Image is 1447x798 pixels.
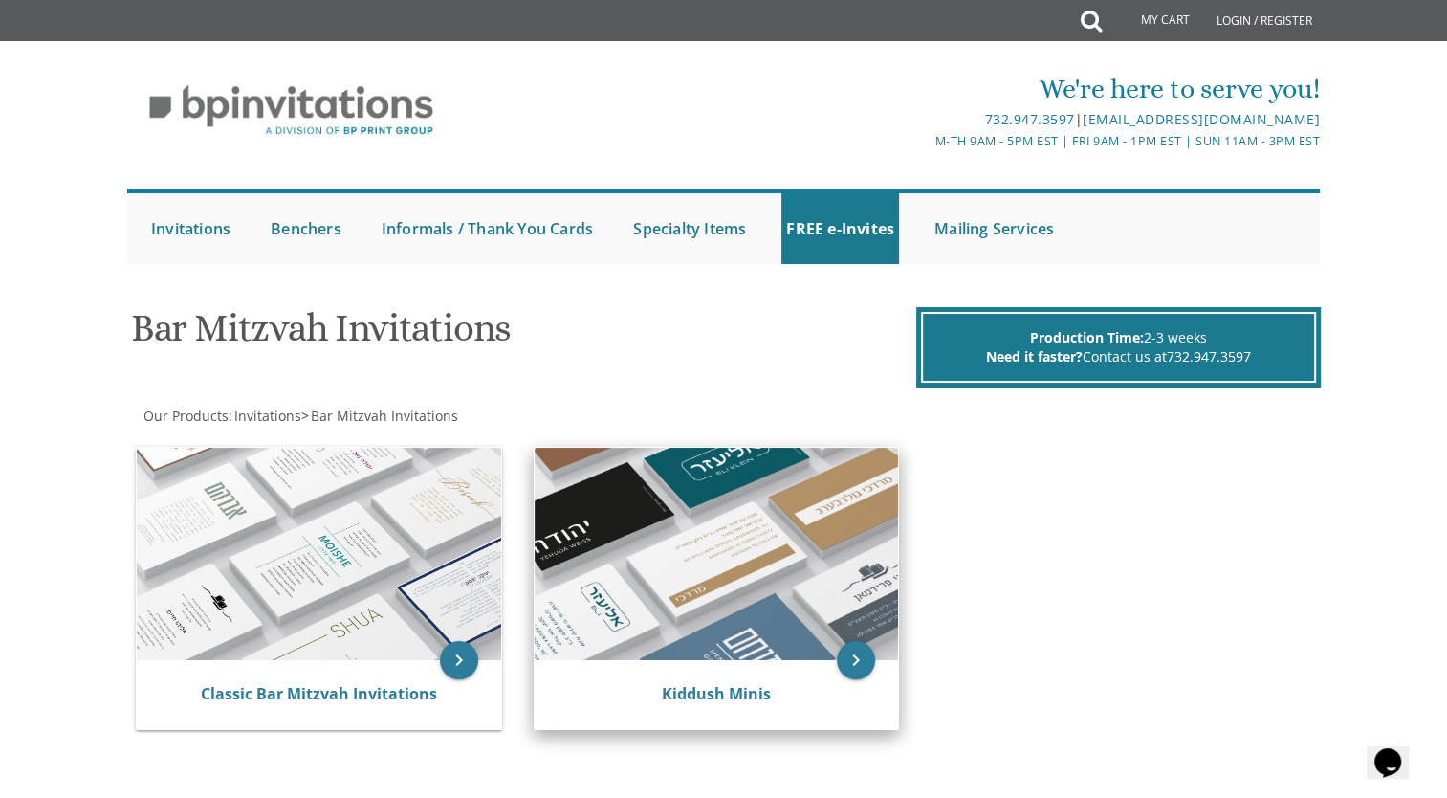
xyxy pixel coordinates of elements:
[837,641,875,679] a: keyboard_arrow_right
[986,347,1083,366] span: Need it faster?
[535,448,899,660] img: Kiddush Minis
[921,312,1316,383] div: 2-3 weeks Contact us at
[201,683,437,704] a: Classic Bar Mitzvah Invitations
[930,193,1059,264] a: Mailing Services
[440,641,478,679] a: keyboard_arrow_right
[628,193,751,264] a: Specialty Items
[1100,2,1203,40] a: My Cart
[984,110,1074,128] a: 732.947.3597
[232,407,301,425] a: Invitations
[377,193,598,264] a: Informals / Thank You Cards
[301,407,458,425] span: >
[1030,328,1144,346] span: Production Time:
[234,407,301,425] span: Invitations
[266,193,346,264] a: Benchers
[1367,721,1428,779] iframe: chat widget
[526,108,1320,131] div: |
[781,193,899,264] a: FREE e-Invites
[311,407,458,425] span: Bar Mitzvah Invitations
[146,193,235,264] a: Invitations
[662,683,771,704] a: Kiddush Minis
[1167,347,1251,366] a: 732.947.3597
[1083,110,1320,128] a: [EMAIL_ADDRESS][DOMAIN_NAME]
[137,448,501,660] img: Classic Bar Mitzvah Invitations
[526,70,1320,108] div: We're here to serve you!
[131,307,911,364] h1: Bar Mitzvah Invitations
[309,407,458,425] a: Bar Mitzvah Invitations
[142,407,229,425] a: Our Products
[526,131,1320,151] div: M-Th 9am - 5pm EST | Fri 9am - 1pm EST | Sun 11am - 3pm EST
[127,407,724,426] div: :
[127,71,455,150] img: BP Invitation Loft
